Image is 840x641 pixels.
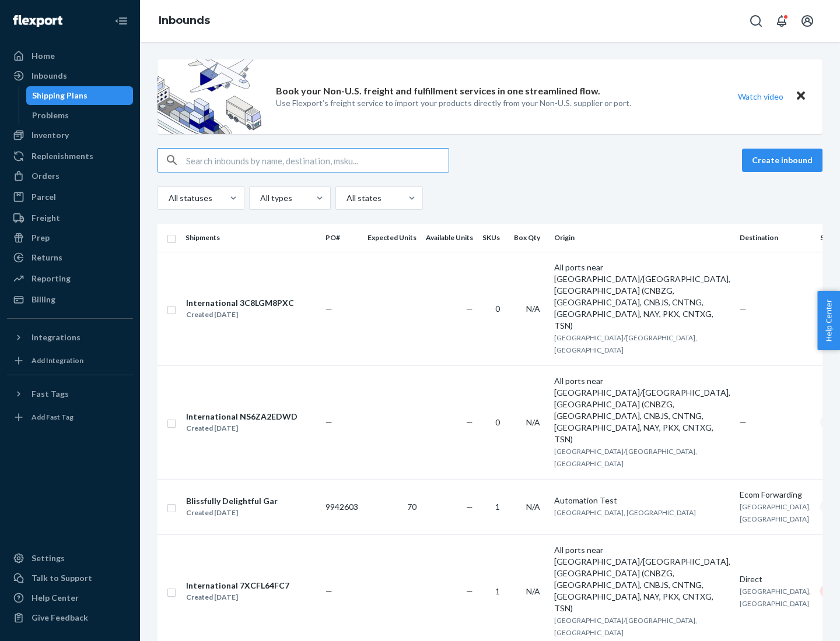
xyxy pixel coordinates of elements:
[526,502,540,512] span: N/A
[325,417,332,427] span: —
[159,14,210,27] a: Inbounds
[740,489,811,501] div: Ecom Forwarding
[7,209,133,227] a: Freight
[7,269,133,288] a: Reporting
[276,97,631,109] p: Use Flexport’s freight service to import your products directly from your Non-U.S. supplier or port.
[7,408,133,427] a: Add Fast Tag
[549,224,735,252] th: Origin
[186,580,289,591] div: International 7XCFL64FC7
[32,412,73,422] div: Add Fast Tag
[181,224,321,252] th: Shipments
[186,149,449,172] input: Search inbounds by name, destination, msku...
[7,351,133,370] a: Add Integration
[32,572,92,584] div: Talk to Support
[32,191,56,203] div: Parcel
[730,88,791,105] button: Watch video
[7,385,133,403] button: Fast Tags
[466,304,473,314] span: —
[7,248,133,267] a: Returns
[495,586,500,596] span: 1
[740,304,747,314] span: —
[466,502,473,512] span: —
[32,355,83,365] div: Add Integration
[32,388,69,400] div: Fast Tags
[32,612,88,624] div: Give Feedback
[526,417,540,427] span: N/A
[554,333,697,354] span: [GEOGRAPHIC_DATA]/[GEOGRAPHIC_DATA], [GEOGRAPHIC_DATA]
[32,212,60,224] div: Freight
[32,332,80,343] div: Integrations
[735,224,815,252] th: Destination
[325,304,332,314] span: —
[321,479,363,534] td: 9942603
[186,411,297,422] div: International NS6ZA2EDWD
[740,502,811,523] span: [GEOGRAPHIC_DATA], [GEOGRAPHIC_DATA]
[554,262,730,332] div: All ports near [GEOGRAPHIC_DATA]/[GEOGRAPHIC_DATA], [GEOGRAPHIC_DATA] (CNBZG, [GEOGRAPHIC_DATA], ...
[26,86,134,105] a: Shipping Plans
[186,591,289,603] div: Created [DATE]
[495,417,500,427] span: 0
[770,9,793,33] button: Open notifications
[817,291,840,350] button: Help Center
[186,422,297,434] div: Created [DATE]
[478,224,509,252] th: SKUs
[7,589,133,607] a: Help Center
[7,167,133,185] a: Orders
[7,549,133,568] a: Settings
[740,573,811,585] div: Direct
[742,149,822,172] button: Create inbound
[32,150,93,162] div: Replenishments
[7,47,133,65] a: Home
[509,224,549,252] th: Box Qty
[13,15,62,27] img: Flexport logo
[7,126,133,145] a: Inventory
[32,592,79,604] div: Help Center
[7,328,133,347] button: Integrations
[744,9,768,33] button: Open Search Box
[32,70,67,82] div: Inbounds
[276,84,600,98] p: Book your Non-U.S. freight and fulfillment services in one streamlined flow.
[32,294,55,305] div: Billing
[7,608,133,627] button: Give Feedback
[110,9,133,33] button: Close Navigation
[7,147,133,165] a: Replenishments
[186,495,278,507] div: Blissfully Delightful Gar
[7,290,133,309] a: Billing
[321,224,363,252] th: PO#
[554,616,697,637] span: [GEOGRAPHIC_DATA]/[GEOGRAPHIC_DATA], [GEOGRAPHIC_DATA]
[466,586,473,596] span: —
[32,129,69,141] div: Inventory
[495,502,500,512] span: 1
[793,88,808,105] button: Close
[554,508,696,517] span: [GEOGRAPHIC_DATA], [GEOGRAPHIC_DATA]
[407,502,416,512] span: 70
[495,304,500,314] span: 0
[32,170,60,182] div: Orders
[167,192,169,204] input: All statuses
[796,9,819,33] button: Open account menu
[32,50,55,62] div: Home
[7,188,133,206] a: Parcel
[554,375,730,445] div: All ports near [GEOGRAPHIC_DATA]/[GEOGRAPHIC_DATA], [GEOGRAPHIC_DATA] (CNBZG, [GEOGRAPHIC_DATA], ...
[526,586,540,596] span: N/A
[259,192,260,204] input: All types
[554,447,697,468] span: [GEOGRAPHIC_DATA]/[GEOGRAPHIC_DATA], [GEOGRAPHIC_DATA]
[32,552,65,564] div: Settings
[421,224,478,252] th: Available Units
[363,224,421,252] th: Expected Units
[7,569,133,587] a: Talk to Support
[325,586,332,596] span: —
[554,495,730,506] div: Automation Test
[345,192,346,204] input: All states
[32,110,69,121] div: Problems
[186,309,294,320] div: Created [DATE]
[32,90,87,101] div: Shipping Plans
[186,507,278,519] div: Created [DATE]
[740,417,747,427] span: —
[7,228,133,247] a: Prep
[149,4,219,38] ol: breadcrumbs
[7,66,133,85] a: Inbounds
[26,106,134,125] a: Problems
[32,252,62,263] div: Returns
